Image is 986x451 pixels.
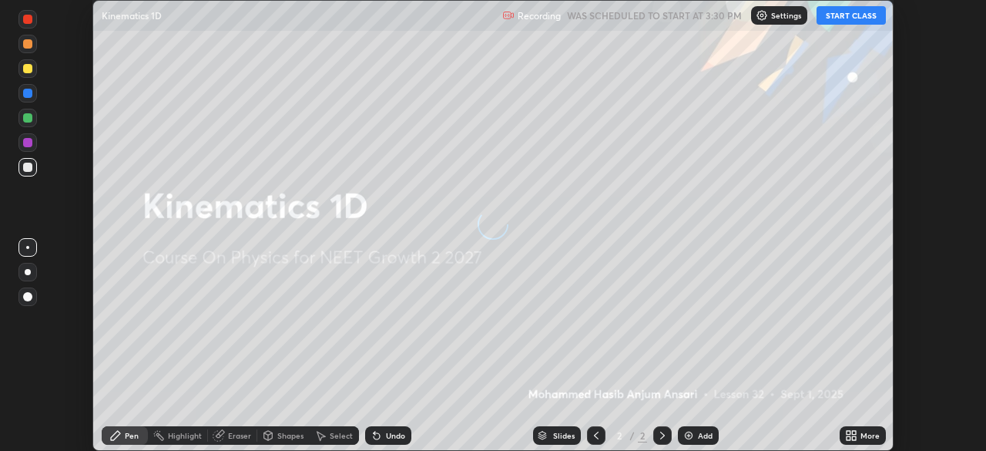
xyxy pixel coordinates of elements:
div: 2 [638,429,647,443]
p: Settings [771,12,801,19]
div: Eraser [228,432,251,439]
p: Kinematics 1D [102,9,162,22]
div: Shapes [277,432,304,439]
div: / [630,431,635,440]
div: Select [330,432,353,439]
h5: WAS SCHEDULED TO START AT 3:30 PM [567,8,742,22]
div: Add [698,432,713,439]
div: Highlight [168,432,202,439]
img: class-settings-icons [756,9,768,22]
div: Slides [553,432,575,439]
div: More [860,432,880,439]
div: Pen [125,432,139,439]
img: add-slide-button [682,429,695,442]
div: Undo [386,432,405,439]
button: START CLASS [817,6,886,25]
p: Recording [518,10,561,22]
div: 2 [612,431,627,440]
img: recording.375f2c34.svg [502,9,515,22]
